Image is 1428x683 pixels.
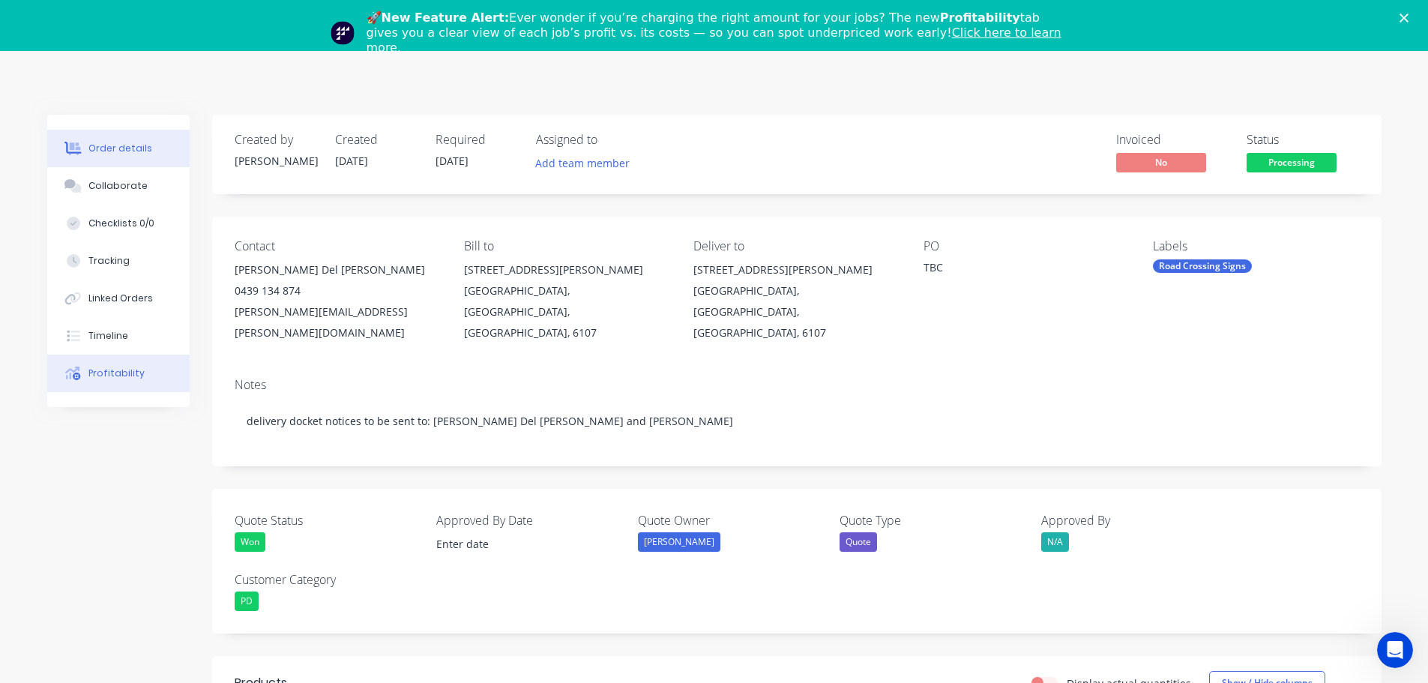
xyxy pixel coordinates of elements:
button: Tracking [47,242,190,280]
div: Status [1247,133,1359,147]
div: [PERSON_NAME] [638,532,720,552]
div: [STREET_ADDRESS][PERSON_NAME][GEOGRAPHIC_DATA], [GEOGRAPHIC_DATA], [GEOGRAPHIC_DATA], 6107 [693,259,899,343]
div: Quote [840,532,877,552]
div: TBC [924,259,1111,280]
div: [PERSON_NAME][EMAIL_ADDRESS][PERSON_NAME][DOMAIN_NAME] [235,301,440,343]
div: [GEOGRAPHIC_DATA], [GEOGRAPHIC_DATA], [GEOGRAPHIC_DATA], 6107 [693,280,899,343]
div: Created by [235,133,317,147]
label: Customer Category [235,571,422,589]
div: N/A [1041,532,1069,552]
div: Close [1400,13,1415,22]
b: New Feature Alert: [382,10,510,25]
span: Processing [1247,153,1337,172]
div: PO [924,239,1129,253]
div: Required [436,133,518,147]
div: Labels [1153,239,1358,253]
div: Timeline [88,329,128,343]
div: Collaborate [88,179,148,193]
label: Quote Owner [638,511,825,529]
button: Profitability [47,355,190,392]
button: Add team member [527,153,637,173]
button: Add team member [536,153,638,173]
div: [STREET_ADDRESS][PERSON_NAME] [464,259,669,280]
button: Checklists 0/0 [47,205,190,242]
div: Linked Orders [88,292,153,305]
div: [STREET_ADDRESS][PERSON_NAME][GEOGRAPHIC_DATA], [GEOGRAPHIC_DATA], [GEOGRAPHIC_DATA], 6107 [464,259,669,343]
div: 🚀 Ever wonder if you’re charging the right amount for your jobs? The new tab gives you a clear vi... [367,10,1074,55]
a: Click here to learn more. [367,25,1061,55]
span: [DATE] [436,154,469,168]
button: Collaborate [47,167,190,205]
span: [DATE] [335,154,368,168]
div: Order details [88,142,152,155]
div: [PERSON_NAME] Del [PERSON_NAME]0439 134 874[PERSON_NAME][EMAIL_ADDRESS][PERSON_NAME][DOMAIN_NAME] [235,259,440,343]
div: Deliver to [693,239,899,253]
div: Road Crossing Signs [1153,259,1252,273]
div: Assigned to [536,133,686,147]
button: Timeline [47,317,190,355]
div: PD [235,592,259,611]
img: Profile image for Team [331,21,355,45]
div: Tracking [88,254,130,268]
div: Invoiced [1116,133,1229,147]
div: delivery docket notices to be sent to: [PERSON_NAME] Del [PERSON_NAME] and [PERSON_NAME] [235,398,1359,444]
div: Checklists 0/0 [88,217,154,230]
button: Order details [47,130,190,167]
div: Won [235,532,265,552]
label: Quote Status [235,511,422,529]
div: [STREET_ADDRESS][PERSON_NAME] [693,259,899,280]
button: Processing [1247,153,1337,175]
div: 0439 134 874 [235,280,440,301]
div: Created [335,133,418,147]
div: Contact [235,239,440,253]
div: Bill to [464,239,669,253]
div: [GEOGRAPHIC_DATA], [GEOGRAPHIC_DATA], [GEOGRAPHIC_DATA], 6107 [464,280,669,343]
input: Enter date [426,533,612,556]
div: [PERSON_NAME] Del [PERSON_NAME] [235,259,440,280]
label: Quote Type [840,511,1027,529]
iframe: Intercom live chat [1377,632,1413,668]
span: No [1116,153,1206,172]
b: Profitability [940,10,1020,25]
div: Profitability [88,367,145,380]
label: Approved By [1041,511,1229,529]
button: Linked Orders [47,280,190,317]
div: [PERSON_NAME] [235,153,317,169]
div: Notes [235,378,1359,392]
label: Approved By Date [436,511,624,529]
